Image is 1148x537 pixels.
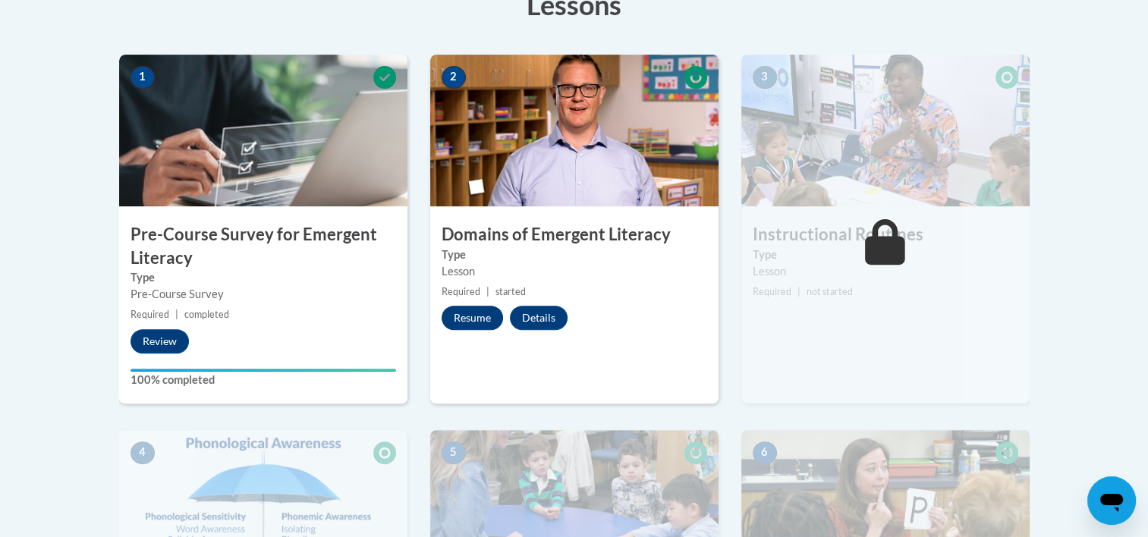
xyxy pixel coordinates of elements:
[486,286,489,297] span: |
[131,369,396,372] div: Your progress
[131,286,396,303] div: Pre-Course Survey
[753,247,1018,263] label: Type
[741,55,1030,206] img: Course Image
[131,441,155,464] span: 4
[119,55,407,206] img: Course Image
[131,269,396,286] label: Type
[131,372,396,388] label: 100% completed
[797,286,800,297] span: |
[119,223,407,270] h3: Pre-Course Survey for Emergent Literacy
[430,55,719,206] img: Course Image
[442,247,707,263] label: Type
[184,309,229,320] span: completed
[753,441,777,464] span: 6
[131,309,169,320] span: Required
[741,223,1030,247] h3: Instructional Routines
[442,286,480,297] span: Required
[175,309,178,320] span: |
[131,329,189,353] button: Review
[753,263,1018,280] div: Lesson
[442,263,707,280] div: Lesson
[1087,476,1136,525] iframe: Button to launch messaging window
[753,66,777,89] span: 3
[495,286,526,297] span: started
[753,286,791,297] span: Required
[807,286,853,297] span: not started
[442,306,503,330] button: Resume
[510,306,568,330] button: Details
[430,223,719,247] h3: Domains of Emergent Literacy
[131,66,155,89] span: 1
[442,441,466,464] span: 5
[442,66,466,89] span: 2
